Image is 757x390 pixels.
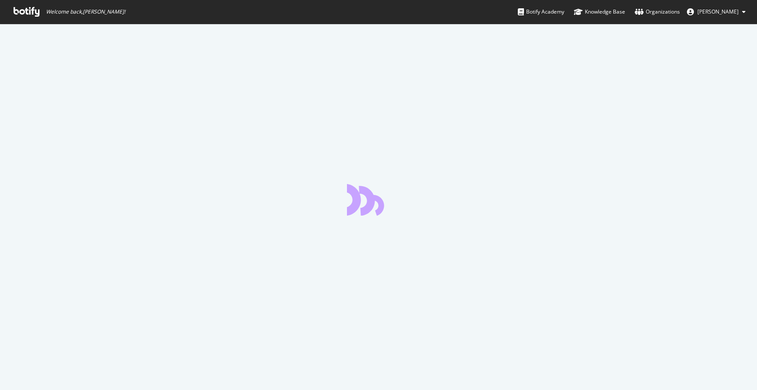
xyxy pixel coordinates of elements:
[518,7,564,16] div: Botify Academy
[635,7,680,16] div: Organizations
[347,184,410,216] div: animation
[697,8,739,15] span: Mitchell Abdullah
[574,7,625,16] div: Knowledge Base
[680,5,753,19] button: [PERSON_NAME]
[46,8,125,15] span: Welcome back, [PERSON_NAME] !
